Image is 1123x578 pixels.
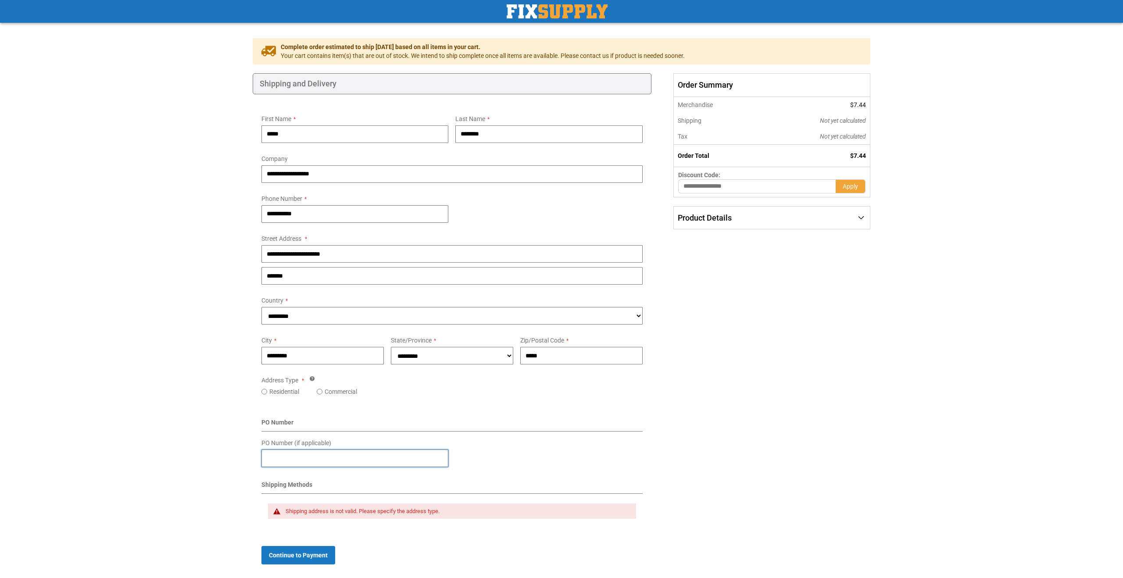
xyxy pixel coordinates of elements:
[261,439,331,446] span: PO Number (if applicable)
[820,117,866,124] span: Not yet calculated
[269,552,328,559] span: Continue to Payment
[261,235,301,242] span: Street Address
[673,73,870,97] span: Order Summary
[281,51,685,60] span: Your cart contains item(s) that are out of stock. We intend to ship complete once all items are a...
[261,115,291,122] span: First Name
[286,508,627,515] div: Shipping address is not valid. Please specify the address type.
[455,115,485,122] span: Last Name
[507,4,608,18] img: Fix Industrial Supply
[253,73,651,94] div: Shipping and Delivery
[261,195,302,202] span: Phone Number
[678,213,732,222] span: Product Details
[678,152,709,159] strong: Order Total
[850,101,866,108] span: $7.44
[673,128,761,145] th: Tax
[850,152,866,159] span: $7.44
[261,418,643,432] div: PO Number
[261,377,298,384] span: Address Type
[678,171,720,178] span: Discount Code:
[261,546,335,564] button: Continue to Payment
[261,297,283,304] span: Country
[391,337,432,344] span: State/Province
[261,337,272,344] span: City
[325,387,357,396] label: Commercial
[269,387,299,396] label: Residential
[261,480,643,494] div: Shipping Methods
[520,337,564,344] span: Zip/Postal Code
[261,155,288,162] span: Company
[281,43,685,51] span: Complete order estimated to ship [DATE] based on all items in your cart.
[673,97,761,113] th: Merchandise
[507,4,608,18] a: store logo
[820,133,866,140] span: Not yet calculated
[678,117,701,124] span: Shipping
[843,183,858,190] span: Apply
[836,179,865,193] button: Apply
